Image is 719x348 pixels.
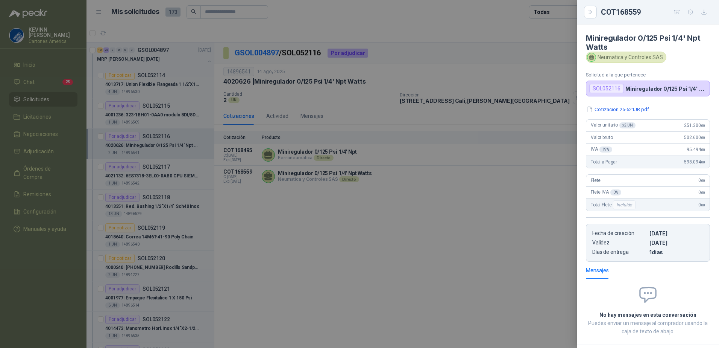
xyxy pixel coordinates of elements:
[586,311,710,319] h2: No hay mensajes en esta conversación
[701,148,705,152] span: ,00
[613,200,636,209] div: Incluido
[592,230,646,237] p: Fecha de creación
[701,124,705,128] span: ,00
[592,240,646,246] p: Validez
[599,147,613,153] div: 19 %
[591,178,601,183] span: Flete
[610,189,621,195] div: 0 %
[591,135,613,140] span: Valor bruto
[591,200,637,209] span: Total Flete
[601,6,710,18] div: COT168559
[592,249,646,255] p: Días de entrega
[649,249,704,255] p: 1 dias
[701,179,705,183] span: ,00
[649,230,704,237] p: [DATE]
[698,202,705,208] span: 0
[591,189,621,195] span: Flete IVA
[591,147,612,153] span: IVA
[687,147,705,152] span: 95.494
[586,34,710,52] h4: Miniregulador 0/125 Psi 1/4' Npt Watts
[701,203,705,207] span: ,00
[586,8,595,17] button: Close
[589,84,624,93] div: SOL052116
[701,160,705,164] span: ,00
[698,190,705,195] span: 0
[684,135,705,140] span: 502.600
[586,105,650,113] button: Cotizacion 25-521JR.pdf
[698,178,705,183] span: 0
[586,72,710,78] p: Solicitud a la que pertenece
[619,122,636,128] div: x 2 UN
[591,159,617,165] span: Total a Pagar
[701,191,705,195] span: ,00
[701,136,705,140] span: ,00
[684,159,705,165] span: 598.094
[586,319,710,336] p: Puedes enviar un mensaje al comprador usando la caja de texto de abajo.
[625,85,707,92] p: Miniregulador 0/125 Psi 1/4' Npt Watts
[649,240,704,246] p: [DATE]
[591,122,636,128] span: Valor unitario
[586,266,609,275] div: Mensajes
[684,123,705,128] span: 251.300
[586,52,666,63] div: Neumatica y Controles SAS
